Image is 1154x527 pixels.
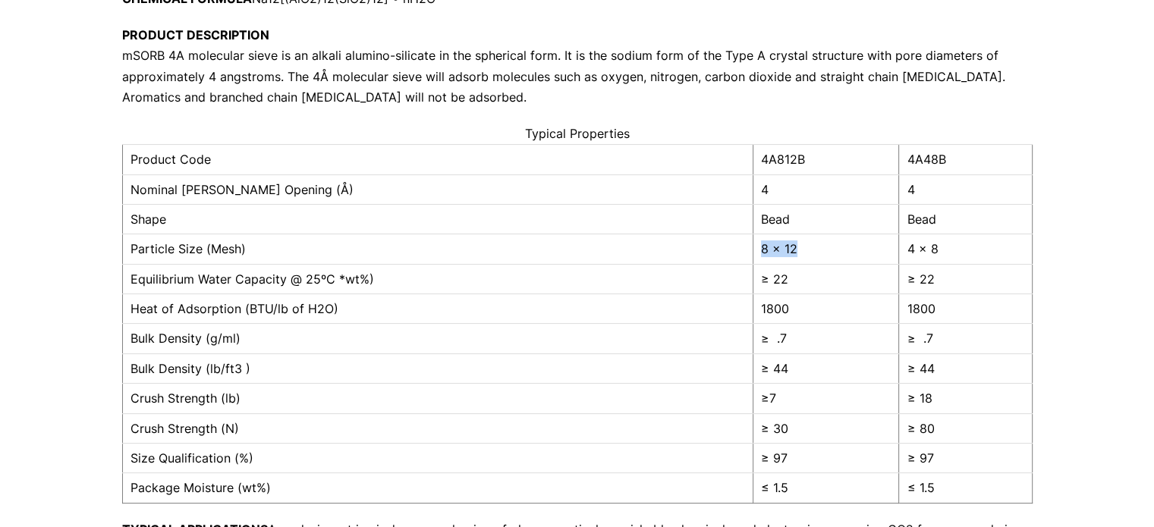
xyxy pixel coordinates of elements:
td: Heat of Adsorption (BTU/lb of H2O) [122,294,753,324]
td: Nominal [PERSON_NAME] Opening (Å) [122,174,753,204]
td: ≥ .7 [753,324,899,353]
td: Bulk Density (g/ml) [122,324,753,353]
td: Bulk Density (lb/ft3 ) [122,353,753,383]
td: ≥ 30 [753,413,899,443]
td: ≥ 44 [899,353,1032,383]
td: ≤ 1.5 [753,473,899,503]
td: ≥ 22 [899,264,1032,293]
td: Shape [122,204,753,234]
td: Package Moisture (wt%) [122,473,753,503]
td: 4 x 8 [899,234,1032,264]
td: Crush Strength (lb) [122,384,753,413]
td: Size Qualification (%) [122,444,753,473]
td: Bead [753,204,899,234]
td: ≥ .7 [899,324,1032,353]
td: 4A812B [753,145,899,174]
td: 8 x 12 [753,234,899,264]
td: Crush Strength (N) [122,413,753,443]
td: ≥7 [753,384,899,413]
td: ≥ 22 [753,264,899,293]
td: ≥ 44 [753,353,899,383]
td: 4A48B [899,145,1032,174]
td: 4 [899,174,1032,204]
td: 1800 [753,294,899,324]
strong: PRODUCT DESCRIPTION [122,27,269,42]
td: ≥ 97 [899,444,1032,473]
td: 4 [753,174,899,204]
td: 1800 [899,294,1032,324]
td: Product Code [122,145,753,174]
td: ≥ 97 [753,444,899,473]
td: Particle Size (Mesh) [122,234,753,264]
caption: Typical Properties [122,124,1033,144]
td: ≤ 1.5 [899,473,1032,503]
td: ≥ 80 [899,413,1032,443]
p: mSORB 4A molecular sieve is an alkali alumino-silicate in the spherical form. It is the sodium fo... [122,25,1033,108]
td: Bead [899,204,1032,234]
td: ≥ 18 [899,384,1032,413]
td: Equilibrium Water Capacity @ 25ºC *wt%) [122,264,753,293]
